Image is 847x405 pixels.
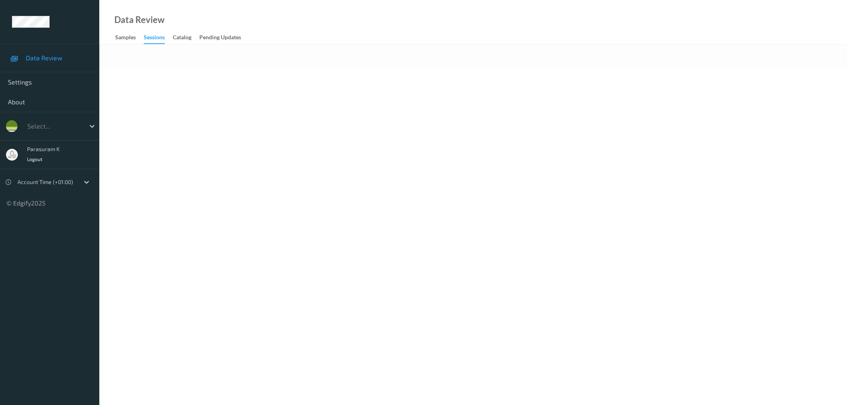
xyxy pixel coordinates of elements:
div: Data Review [114,16,164,24]
div: Samples [115,33,136,43]
div: Sessions [144,33,165,44]
div: Pending Updates [199,33,241,43]
div: Catalog [173,33,191,43]
a: Catalog [173,32,199,43]
a: Samples [115,32,144,43]
a: Pending Updates [199,32,249,43]
a: Sessions [144,32,173,44]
